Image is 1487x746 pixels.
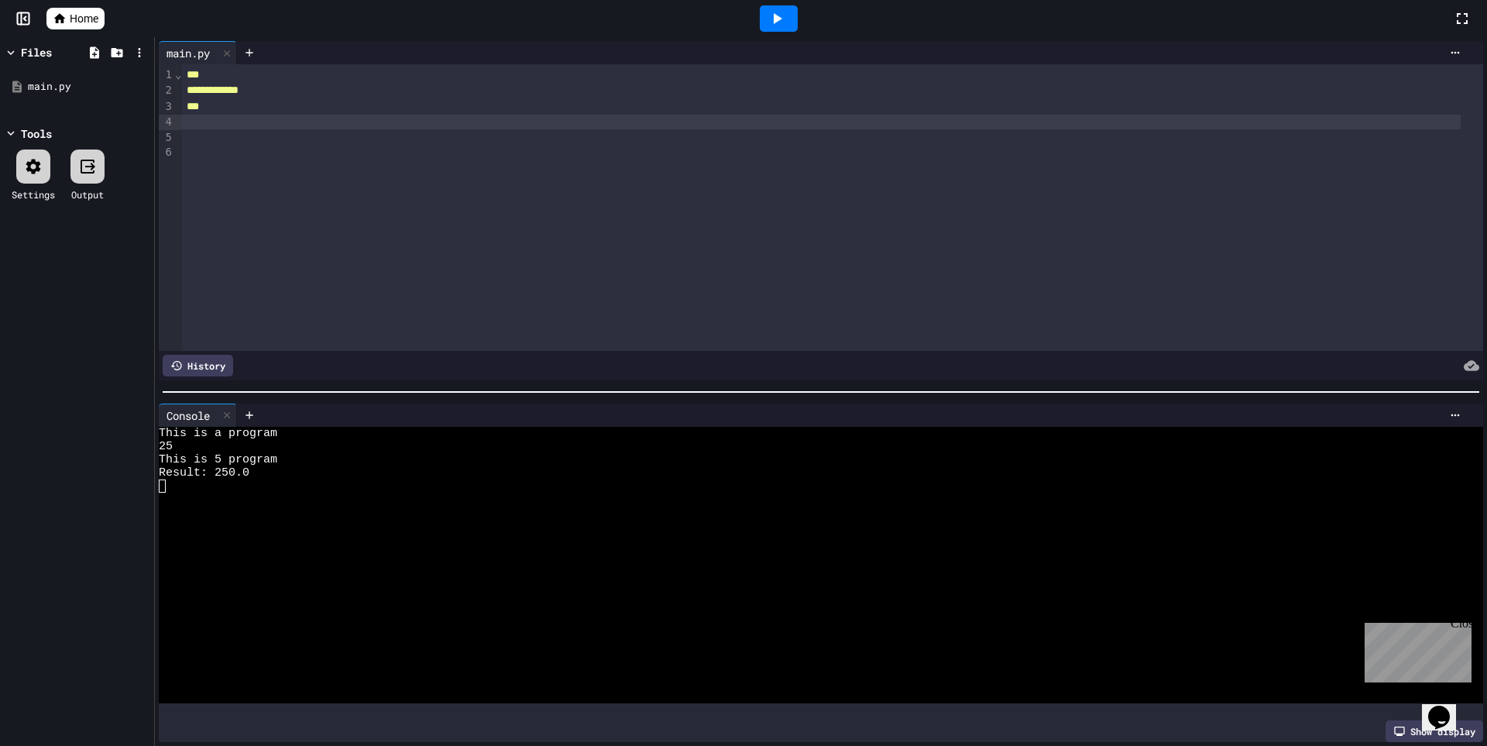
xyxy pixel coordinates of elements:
[159,130,174,146] div: 5
[12,187,55,201] div: Settings
[1358,617,1472,682] iframe: chat widget
[159,407,218,424] div: Console
[163,355,233,376] div: History
[159,115,174,130] div: 4
[159,83,174,98] div: 2
[159,45,218,61] div: main.py
[21,125,52,142] div: Tools
[1422,684,1472,731] iframe: chat widget
[159,427,277,440] span: This is a program
[159,466,249,480] span: Result: 250.0
[6,6,107,98] div: Chat with us now!Close
[28,79,149,95] div: main.py
[159,453,277,466] span: This is 5 program
[71,187,104,201] div: Output
[46,8,105,29] a: Home
[159,404,237,427] div: Console
[70,11,98,26] span: Home
[1386,720,1483,742] div: Show display
[159,145,174,160] div: 6
[159,440,173,453] span: 25
[159,99,174,115] div: 3
[159,41,237,64] div: main.py
[21,44,52,60] div: Files
[159,67,174,83] div: 1
[174,68,182,81] span: Fold line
